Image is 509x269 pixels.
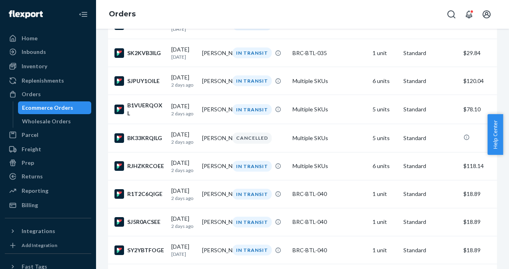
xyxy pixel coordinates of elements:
[18,115,92,128] a: Wholesale Orders
[114,161,165,171] div: RJHZKRCOEE
[403,77,457,85] p: Standard
[5,129,91,141] a: Parcel
[75,6,91,22] button: Close Navigation
[293,190,366,198] div: BRC-BTL-040
[5,156,91,169] a: Prep
[22,172,43,180] div: Returns
[232,189,272,200] div: IN TRANSIT
[232,217,272,227] div: IN TRANSIT
[479,6,495,22] button: Open account menu
[171,215,196,229] div: [DATE]
[171,187,196,202] div: [DATE]
[9,10,43,18] img: Flexport logo
[22,159,34,167] div: Prep
[22,48,46,56] div: Inbounds
[403,218,457,226] p: Standard
[22,90,41,98] div: Orders
[199,39,230,67] td: [PERSON_NAME]
[171,53,196,60] p: [DATE]
[5,184,91,197] a: Reporting
[403,190,457,198] p: Standard
[460,39,508,67] td: $29.84
[293,49,366,57] div: BRC-BTL-035
[461,6,477,22] button: Open notifications
[114,48,165,58] div: SK2KVB3ILG
[289,152,369,180] td: Multiple SKUs
[289,95,369,124] td: Multiple SKUs
[460,208,508,236] td: $18.89
[102,3,142,26] ol: breadcrumbs
[18,101,92,114] a: Ecommerce Orders
[22,227,55,235] div: Integrations
[369,95,400,124] td: 5 units
[171,159,196,174] div: [DATE]
[22,201,38,209] div: Billing
[114,189,165,199] div: R1T2C6QIGE
[403,49,457,57] p: Standard
[369,124,400,152] td: 5 units
[460,67,508,95] td: $120.04
[109,10,136,18] a: Orders
[403,134,457,142] p: Standard
[22,77,64,85] div: Replenishments
[5,241,91,250] a: Add Integration
[369,180,400,208] td: 1 unit
[22,187,48,195] div: Reporting
[171,223,196,229] p: 2 days ago
[460,95,508,124] td: $78.10
[199,67,230,95] td: [PERSON_NAME]
[171,251,196,257] p: [DATE]
[5,143,91,156] a: Freight
[171,73,196,88] div: [DATE]
[232,161,272,172] div: IN TRANSIT
[22,117,71,125] div: Wholesale Orders
[199,236,230,264] td: [PERSON_NAME]
[293,218,366,226] div: BRC-BTL-040
[5,170,91,183] a: Returns
[22,104,73,112] div: Ecommerce Orders
[369,208,400,236] td: 1 unit
[403,105,457,113] p: Standard
[5,74,91,87] a: Replenishments
[171,26,196,32] p: [DATE]
[232,47,272,58] div: IN TRANSIT
[199,152,230,180] td: [PERSON_NAME]
[5,199,91,212] a: Billing
[369,152,400,180] td: 6 units
[114,76,165,86] div: SJPUY1OILE
[289,124,369,152] td: Multiple SKUs
[369,236,400,264] td: 1 unit
[171,138,196,145] p: 2 days ago
[171,102,196,117] div: [DATE]
[443,6,459,22] button: Open Search Box
[460,236,508,264] td: $18.89
[199,95,230,124] td: [PERSON_NAME]
[5,32,91,45] a: Home
[232,133,272,143] div: CANCELLED
[199,180,230,208] td: [PERSON_NAME]
[22,34,38,42] div: Home
[171,195,196,202] p: 2 days ago
[114,133,165,143] div: BK33KRQILG
[460,152,508,180] td: $118.14
[5,225,91,237] button: Integrations
[199,124,230,152] td: [PERSON_NAME]
[114,245,165,255] div: SY2YBTFOGE
[22,145,41,153] div: Freight
[487,114,503,155] button: Help Center
[22,131,38,139] div: Parcel
[114,217,165,227] div: SJ5R0ACSEE
[171,81,196,88] p: 2 days ago
[171,131,196,145] div: [DATE]
[199,208,230,236] td: [PERSON_NAME]
[232,104,272,115] div: IN TRANSIT
[22,242,57,249] div: Add Integration
[403,246,457,254] p: Standard
[232,245,272,255] div: IN TRANSIT
[5,60,91,73] a: Inventory
[171,167,196,174] p: 2 days ago
[460,180,508,208] td: $18.89
[369,67,400,95] td: 6 units
[232,75,272,86] div: IN TRANSIT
